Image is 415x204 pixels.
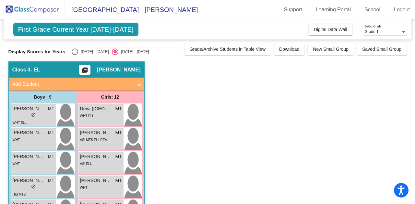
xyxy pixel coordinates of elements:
a: Learning Portal [311,5,356,15]
button: Download [274,43,304,55]
span: HIS MTS [13,193,26,196]
span: Digital Data Wall [314,27,347,32]
a: School [359,5,385,15]
div: [DATE] - [DATE] [118,49,149,55]
button: Print Students Details [79,65,90,75]
span: MT [115,153,122,160]
span: Class 3 [12,67,30,73]
span: MT [115,105,122,112]
div: [DATE] - [DATE] [78,49,109,55]
span: [PERSON_NAME] [80,129,113,136]
span: MT [115,129,122,136]
span: WHT [13,162,20,166]
span: [PERSON_NAME] [13,177,45,184]
span: Download [279,47,299,52]
span: Grade 1 [364,29,378,34]
mat-radio-group: Select an option [72,48,149,55]
span: [GEOGRAPHIC_DATA] - [PERSON_NAME] [65,5,198,15]
span: WHT ELL [80,114,94,118]
span: WHT [13,138,20,142]
span: [PERSON_NAME] [13,153,45,160]
a: Logout [389,5,415,15]
span: do_not_disturb_alt [31,184,36,189]
span: MT [48,105,54,112]
span: do_not_disturb_alt [31,113,36,117]
span: MT [48,177,54,184]
span: New Small Group [313,47,349,52]
span: - EL [30,67,40,73]
button: Digital Data Wall [309,24,352,35]
span: First Grade Current Year [DATE]-[DATE] [13,23,138,36]
a: Support [279,5,307,15]
button: Grade/Archive Students in Table View [184,43,271,55]
span: WHT [80,186,88,189]
span: MT [48,153,54,160]
span: MT [115,177,122,184]
span: Grade/Archive Students in Table View [190,47,266,52]
span: Saved Small Group [362,47,401,52]
span: ASI MTS ELL REA [80,138,107,142]
span: [PERSON_NAME] [13,129,45,136]
span: Deva ([GEOGRAPHIC_DATA]) Akgun [80,105,113,112]
mat-expansion-panel-header: Add Student [9,78,144,91]
span: [PERSON_NAME] [80,153,113,160]
span: MT [48,129,54,136]
div: Boys : 9 [9,91,77,103]
button: New Small Group [308,43,354,55]
button: Saved Small Group [357,43,407,55]
span: Display Scores for Years: [8,49,67,55]
span: [PERSON_NAME] [13,105,45,112]
mat-icon: picture_as_pdf [81,67,89,76]
mat-panel-title: Add Student [12,81,133,88]
span: [PERSON_NAME] [80,177,113,184]
div: Girls: 12 [77,91,144,103]
span: ASI ELL [80,162,92,166]
span: [PERSON_NAME] [97,67,140,73]
span: WHT ELL [13,121,27,124]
